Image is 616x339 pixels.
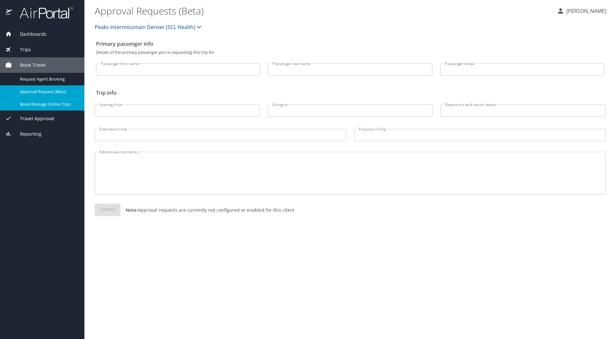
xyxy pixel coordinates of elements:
[20,101,77,107] span: Book/Manage Online Trips
[13,6,73,19] img: airportal-logo.png
[6,6,13,19] img: icon-airportal.png
[126,207,138,213] strong: Note:
[20,76,77,82] span: Request Agent Booking
[96,39,604,49] h2: Primary passenger info
[96,88,604,98] h2: Trip info
[564,7,606,15] p: [PERSON_NAME]
[12,131,42,138] span: Reporting
[20,89,77,95] span: Approval Request (Beta)
[95,23,195,32] span: Peaks Intermountain Denver (SCL Health)
[12,115,54,122] span: Travel Approval
[12,46,31,53] span: Trips
[12,31,46,38] span: Dashboards
[120,207,294,213] p: Approval requests are currently not configured or enabled for this client
[95,1,552,21] h1: Approval Requests (Beta)
[12,62,46,69] span: Book Travel
[554,5,609,17] button: [PERSON_NAME]
[96,50,604,54] p: Details of the primary passenger you're requesting this trip for
[92,21,206,34] button: Peaks Intermountain Denver (SCL Health)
